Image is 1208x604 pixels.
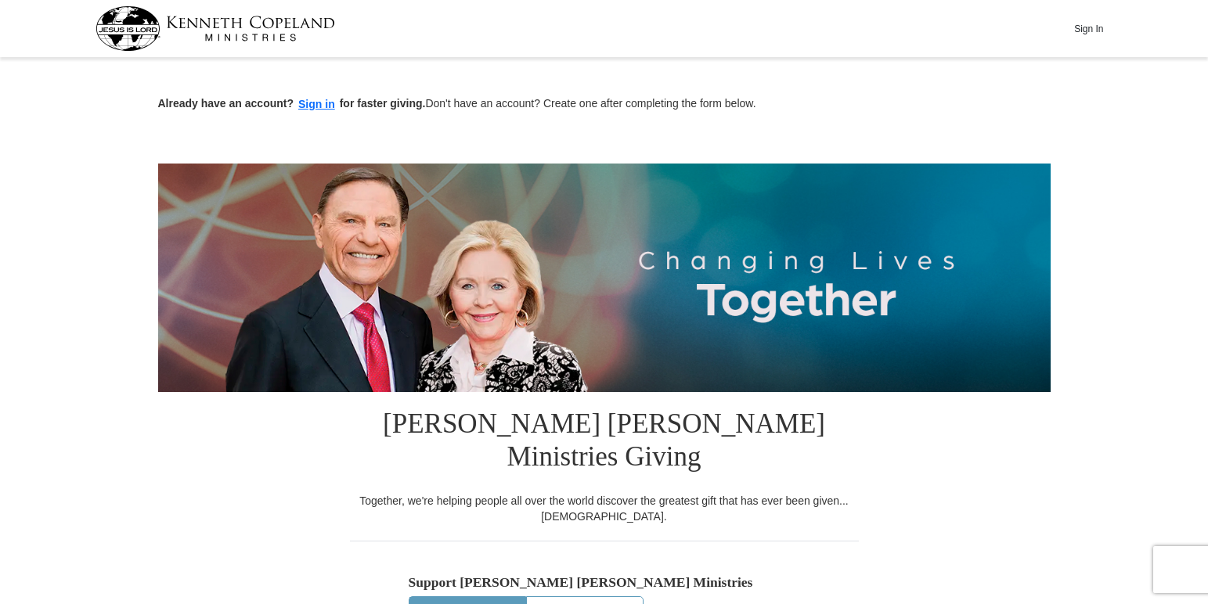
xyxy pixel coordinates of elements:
[1066,16,1112,41] button: Sign In
[158,95,1051,113] p: Don't have an account? Create one after completing the form below.
[294,95,340,113] button: Sign in
[409,574,800,591] h5: Support [PERSON_NAME] [PERSON_NAME] Ministries
[350,493,859,524] div: Together, we're helping people all over the world discover the greatest gift that has ever been g...
[158,97,426,110] strong: Already have an account? for faster giving.
[96,6,335,51] img: kcm-header-logo.svg
[350,392,859,493] h1: [PERSON_NAME] [PERSON_NAME] Ministries Giving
